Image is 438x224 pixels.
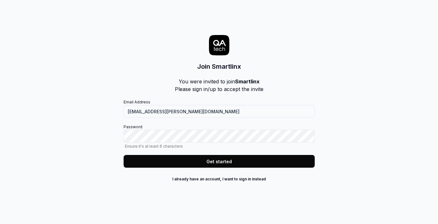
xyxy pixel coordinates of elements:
[124,105,315,118] input: Email Address
[124,144,315,149] span: Ensure it's at least 6 characters
[124,124,315,149] label: Password
[124,99,315,118] label: Email Address
[175,85,263,93] p: Please sign in/up to accept the invite
[124,130,315,143] input: PasswordEnsure it's at least 6 characters
[235,78,260,85] b: Smartlinx
[175,78,263,85] p: You were invited to join
[197,62,241,71] h3: Join Smartlinx
[124,155,315,168] button: Get started
[124,174,315,184] button: I already have an account, I want to sign in instead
